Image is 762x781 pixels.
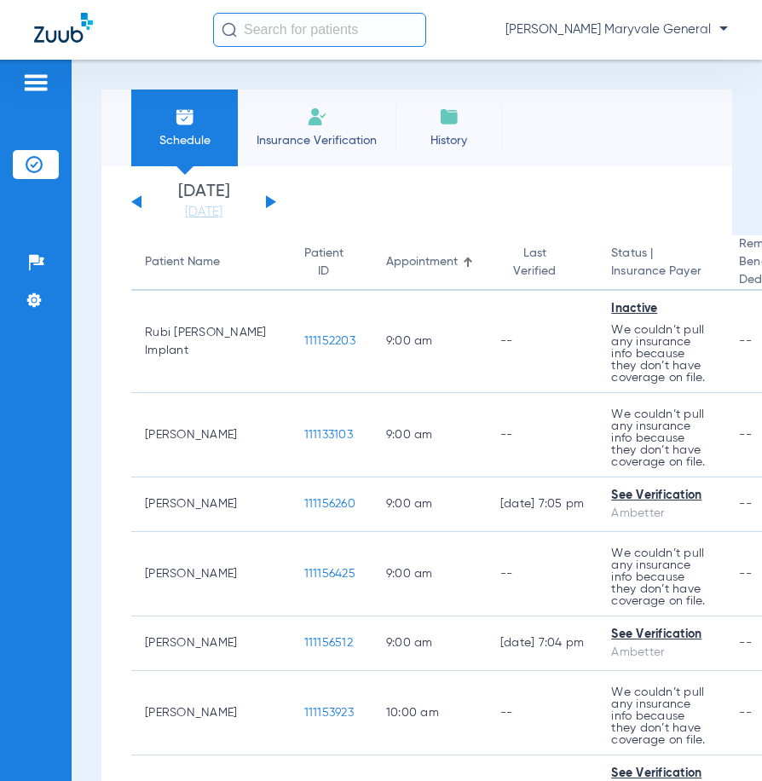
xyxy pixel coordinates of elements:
[144,132,225,149] span: Schedule
[153,204,255,221] a: [DATE]
[304,498,355,510] span: 111156260
[213,13,426,47] input: Search for patients
[304,637,353,649] span: 111156512
[34,13,93,43] img: Zuub Logo
[251,132,383,149] span: Insurance Verification
[500,245,569,281] div: Last Verified
[304,707,354,719] span: 111153923
[22,72,49,93] img: hamburger-icon
[739,707,752,719] span: --
[153,183,255,221] li: [DATE]
[222,22,237,38] img: Search Icon
[611,300,712,318] div: Inactive
[131,671,291,755] td: [PERSON_NAME]
[487,291,598,393] td: --
[487,532,598,616] td: --
[372,616,487,671] td: 9:00 AM
[372,291,487,393] td: 9:00 AM
[304,568,355,580] span: 111156425
[739,568,752,580] span: --
[175,107,195,127] img: Schedule
[505,21,728,38] span: [PERSON_NAME] Maryvale General
[487,671,598,755] td: --
[145,253,277,271] div: Patient Name
[487,616,598,671] td: [DATE] 7:04 PM
[372,671,487,755] td: 10:00 AM
[304,429,353,441] span: 111133103
[739,335,752,347] span: --
[611,487,712,505] div: See Verification
[131,532,291,616] td: [PERSON_NAME]
[487,393,598,477] td: --
[386,253,458,271] div: Appointment
[386,253,473,271] div: Appointment
[131,393,291,477] td: [PERSON_NAME]
[372,532,487,616] td: 9:00 AM
[739,498,752,510] span: --
[131,477,291,532] td: [PERSON_NAME]
[611,263,712,281] span: Insurance Payer
[307,107,327,127] img: Manual Insurance Verification
[500,245,585,281] div: Last Verified
[487,477,598,532] td: [DATE] 7:05 PM
[304,245,359,281] div: Patient ID
[145,253,220,271] div: Patient Name
[372,477,487,532] td: 9:00 AM
[372,393,487,477] td: 9:00 AM
[611,547,712,607] p: We couldn’t pull any insurance info because they don’t have coverage on file.
[611,324,712,384] p: We couldn’t pull any insurance info because they don’t have coverage on file.
[611,626,712,644] div: See Verification
[611,408,712,468] p: We couldn’t pull any insurance info because they don’t have coverage on file.
[439,107,459,127] img: History
[304,335,355,347] span: 111152203
[739,429,752,441] span: --
[597,235,725,291] th: Status |
[611,644,712,662] div: Ambetter
[131,616,291,671] td: [PERSON_NAME]
[611,505,712,523] div: Ambetter
[611,686,712,746] p: We couldn’t pull any insurance info because they don’t have coverage on file.
[408,132,489,149] span: History
[131,291,291,393] td: Rubi [PERSON_NAME] Implant
[739,637,752,649] span: --
[304,245,343,281] div: Patient ID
